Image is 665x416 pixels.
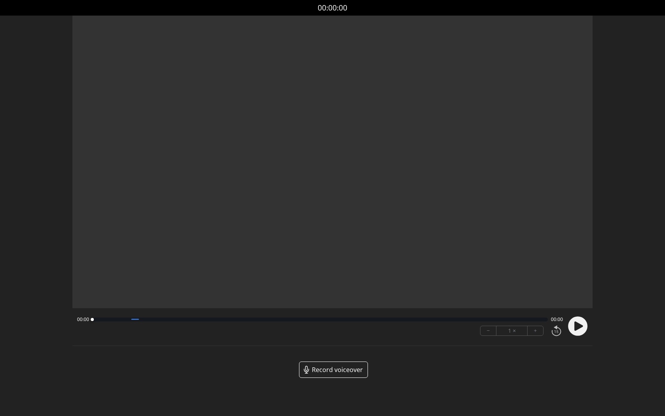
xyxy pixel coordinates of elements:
[77,316,89,323] span: 00:00
[318,2,347,14] a: 00:00:00
[299,362,368,378] a: Record voiceover
[551,316,563,323] span: 00:00
[528,326,543,335] button: +
[480,326,496,335] button: −
[496,326,528,335] div: 1 ×
[312,365,363,374] span: Record voiceover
